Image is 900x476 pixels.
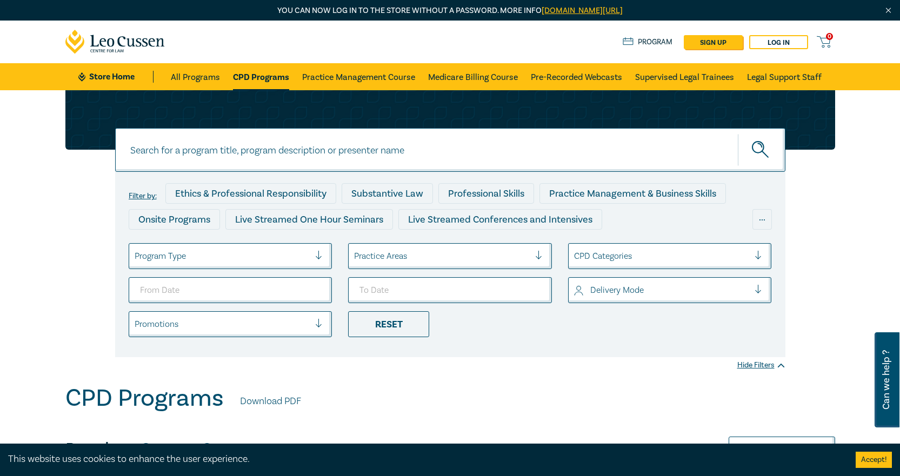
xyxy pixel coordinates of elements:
[747,63,822,90] a: Legal Support Staff
[737,360,785,371] div: Hide Filters
[635,63,734,90] a: Supervised Legal Trainees
[348,277,552,303] input: To Date
[135,318,137,330] input: select
[881,339,891,421] span: Can we help ?
[435,235,554,256] div: 10 CPD Point Packages
[438,183,534,204] div: Professional Skills
[684,35,743,49] a: sign up
[115,128,785,172] input: Search for a program title, program description or presenter name
[856,452,892,468] button: Accept cookies
[884,6,893,15] img: Close
[302,63,415,90] a: Practice Management Course
[749,35,808,49] a: Log in
[157,443,193,457] label: List view
[240,394,301,408] a: Download PDF
[129,277,332,303] input: From Date
[559,235,658,256] div: National Programs
[398,209,602,230] div: Live Streamed Conferences and Intensives
[129,192,157,200] label: Filter by:
[574,250,576,262] input: select
[135,250,137,262] input: select
[542,5,623,16] a: [DOMAIN_NAME][URL]
[623,36,673,48] a: Program
[65,439,125,460] h4: Results
[348,311,429,337] div: Reset
[78,71,154,83] a: Store Home
[752,209,772,230] div: ...
[65,5,835,17] p: You can now log in to the store without a password. More info
[165,183,336,204] div: Ethics & Professional Responsibility
[171,63,220,90] a: All Programs
[539,183,726,204] div: Practice Management & Business Skills
[826,33,833,40] span: 0
[428,63,518,90] a: Medicare Billing Course
[65,384,224,412] h1: CPD Programs
[354,250,356,262] input: select
[225,209,393,230] div: Live Streamed One Hour Seminars
[574,284,576,296] input: select
[233,63,289,90] a: CPD Programs
[8,452,839,466] div: This website uses cookies to enhance the user experience.
[218,443,276,457] label: Calendar view
[342,183,433,204] div: Substantive Law
[305,235,430,256] div: Pre-Recorded Webcasts
[129,235,300,256] div: Live Streamed Practical Workshops
[531,63,622,90] a: Pre-Recorded Webcasts
[129,209,220,230] div: Onsite Programs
